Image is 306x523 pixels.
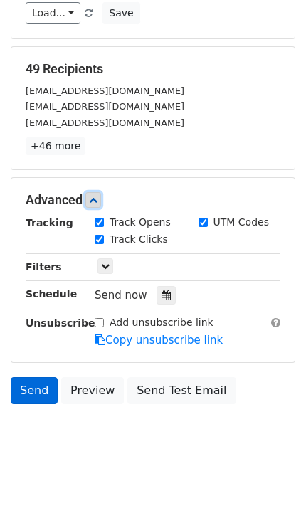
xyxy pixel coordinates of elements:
label: Track Opens [110,215,171,230]
small: [EMAIL_ADDRESS][DOMAIN_NAME] [26,101,184,112]
button: Save [102,2,139,24]
strong: Unsubscribe [26,317,95,329]
a: +46 more [26,137,85,155]
a: Preview [61,377,124,404]
h5: Advanced [26,192,280,208]
small: [EMAIL_ADDRESS][DOMAIN_NAME] [26,85,184,96]
h5: 49 Recipients [26,61,280,77]
small: [EMAIL_ADDRESS][DOMAIN_NAME] [26,117,184,128]
strong: Tracking [26,217,73,228]
a: Send [11,377,58,404]
iframe: Chat Widget [235,455,306,523]
label: Add unsubscribe link [110,315,213,330]
a: Send Test Email [127,377,236,404]
label: Track Clicks [110,232,168,247]
a: Load... [26,2,80,24]
strong: Filters [26,261,62,273]
span: Send now [95,289,147,302]
strong: Schedule [26,288,77,300]
a: Copy unsubscribe link [95,334,223,347]
label: UTM Codes [213,215,269,230]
